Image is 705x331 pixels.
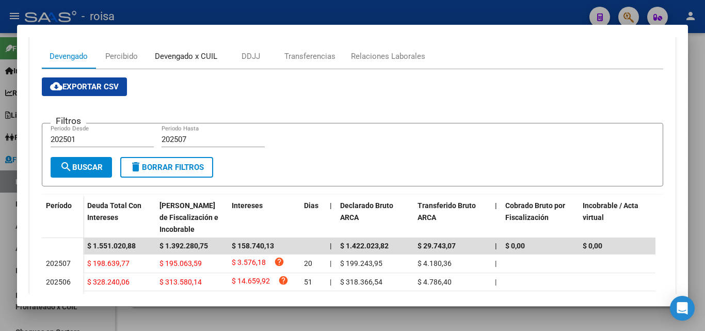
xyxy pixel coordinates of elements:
span: $ 1.422.023,82 [340,242,389,250]
mat-icon: delete [130,161,142,173]
span: Período [46,201,72,210]
span: $ 195.063,59 [159,259,202,267]
span: $ 13.385,57 [232,293,270,307]
span: Declarado Bruto ARCA [340,201,393,222]
span: $ 198.639,77 [87,259,130,267]
span: | [330,242,332,250]
span: 51 [304,278,312,286]
span: $ 313.580,14 [159,278,202,286]
div: DDJJ [242,51,260,62]
span: $ 29.743,07 [418,242,456,250]
datatable-header-cell: | [491,195,501,240]
span: Dias [304,201,318,210]
span: | [330,278,331,286]
h3: Filtros [51,115,86,127]
datatable-header-cell: Período [42,195,83,238]
datatable-header-cell: Transferido Bruto ARCA [413,195,491,240]
span: 202506 [46,278,71,286]
datatable-header-cell: Intereses [228,195,300,240]
span: Exportar CSV [50,82,119,91]
span: | [495,242,497,250]
i: help [274,257,284,267]
datatable-header-cell: Dias [300,195,326,240]
span: Transferido Bruto ARCA [418,201,476,222]
i: help [278,275,289,286]
i: help [278,293,289,304]
span: $ 4.180,36 [418,259,452,267]
mat-icon: search [60,161,72,173]
span: $ 14.659,92 [232,275,270,289]
div: Relaciones Laborales [351,51,425,62]
span: $ 4.786,40 [418,278,452,286]
span: Cobrado Bruto por Fiscalización [505,201,565,222]
datatable-header-cell: | [326,195,336,240]
button: Buscar [51,157,112,178]
button: Borrar Filtros [120,157,213,178]
span: Borrar Filtros [130,163,204,172]
div: Transferencias [284,51,335,62]
span: $ 3.576,18 [232,257,266,271]
span: $ 0,00 [583,242,602,250]
datatable-header-cell: Deuda Total Con Intereses [83,195,155,240]
datatable-header-cell: Deuda Bruta Neto de Fiscalización e Incobrable [155,195,228,240]
div: Open Intercom Messenger [670,296,695,321]
datatable-header-cell: Cobrado Bruto por Fiscalización [501,195,579,240]
span: $ 199.243,95 [340,259,382,267]
span: | [495,201,497,210]
span: | [330,201,332,210]
span: 202507 [46,259,71,267]
span: 20 [304,259,312,267]
datatable-header-cell: Incobrable / Acta virtual [579,195,656,240]
div: Devengado x CUIL [155,51,217,62]
span: $ 318.366,54 [340,278,382,286]
datatable-header-cell: Declarado Bruto ARCA [336,195,413,240]
span: Incobrable / Acta virtual [583,201,638,222]
span: $ 1.551.020,88 [87,242,136,250]
span: | [330,259,331,267]
button: Exportar CSV [42,77,127,96]
span: $ 158.740,13 [232,242,274,250]
span: $ 328.240,06 [87,278,130,286]
div: Percibido [105,51,138,62]
span: Buscar [60,163,103,172]
span: Deuda Total Con Intereses [87,201,141,222]
span: $ 1.392.280,75 [159,242,208,250]
span: Intereses [232,201,263,210]
span: | [495,259,496,267]
span: $ 0,00 [505,242,525,250]
div: Devengado [50,51,88,62]
span: | [495,278,496,286]
span: [PERSON_NAME] de Fiscalización e Incobrable [159,201,218,233]
mat-icon: cloud_download [50,80,62,92]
